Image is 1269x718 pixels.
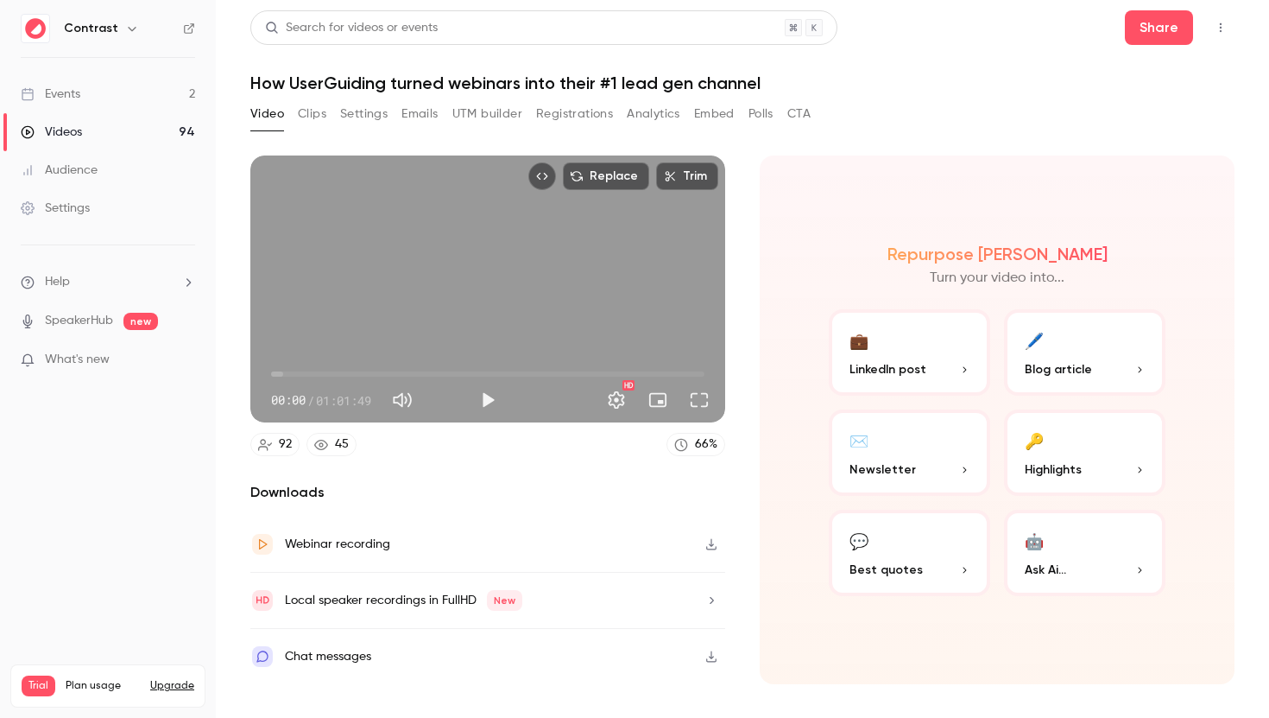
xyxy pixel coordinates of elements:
[340,100,388,128] button: Settings
[22,676,55,696] span: Trial
[599,383,634,417] button: Settings
[622,380,634,391] div: HD
[285,590,522,611] div: Local speaker recordings in FullHD
[250,482,725,503] h2: Downloads
[829,510,990,596] button: 💬Best quotes
[748,100,773,128] button: Polls
[1004,309,1165,396] button: 🖊️Blog article
[1025,327,1044,353] div: 🖊️
[45,312,113,330] a: SpeakerHub
[849,461,916,479] span: Newsletter
[829,309,990,396] button: 💼LinkedIn post
[470,383,505,417] button: Play
[298,100,326,128] button: Clips
[250,73,1234,93] h1: How UserGuiding turned webinars into their #1 lead gen channel
[335,435,349,454] div: 45
[829,410,990,496] button: ✉️Newsletter
[452,100,522,128] button: UTM builder
[849,561,923,579] span: Best quotes
[528,162,556,190] button: Embed video
[271,391,306,410] span: 00:00
[316,391,371,410] span: 01:01:49
[1025,461,1082,479] span: Highlights
[21,86,80,103] div: Events
[641,383,675,417] button: Turn on miniplayer
[1004,510,1165,596] button: 🤖Ask Ai...
[487,590,522,611] span: New
[930,268,1064,289] p: Turn your video into...
[265,19,438,37] div: Search for videos or events
[666,433,725,456] a: 66%
[849,427,868,454] div: ✉️
[45,351,110,369] span: What's new
[64,20,118,37] h6: Contrast
[385,383,420,417] button: Mute
[123,313,158,330] span: new
[22,15,49,42] img: Contrast
[21,200,90,217] div: Settings
[150,679,194,693] button: Upgrade
[1025,427,1044,454] div: 🔑
[21,273,195,291] li: help-dropdown-opener
[887,244,1108,264] h2: Repurpose [PERSON_NAME]
[250,433,300,456] a: 92
[271,391,371,410] div: 00:00
[306,433,357,456] a: 45
[849,360,926,378] span: LinkedIn post
[1125,10,1193,45] button: Share
[21,162,98,179] div: Audience
[1025,561,1066,579] span: Ask Ai...
[285,534,390,555] div: Webinar recording
[21,124,82,141] div: Videos
[627,100,680,128] button: Analytics
[656,162,718,190] button: Trim
[849,327,868,353] div: 💼
[45,273,70,291] span: Help
[66,679,140,693] span: Plan usage
[285,646,371,667] div: Chat messages
[250,100,284,128] button: Video
[536,100,613,128] button: Registrations
[682,383,717,417] button: Full screen
[1025,360,1092,378] span: Blog article
[401,100,438,128] button: Emails
[1004,410,1165,496] button: 🔑Highlights
[787,100,811,128] button: CTA
[1207,14,1234,41] button: Top Bar Actions
[563,162,649,190] button: Replace
[1025,527,1044,554] div: 🤖
[307,391,314,410] span: /
[694,100,735,128] button: Embed
[695,435,717,454] div: 66 %
[849,527,868,554] div: 💬
[279,435,292,454] div: 92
